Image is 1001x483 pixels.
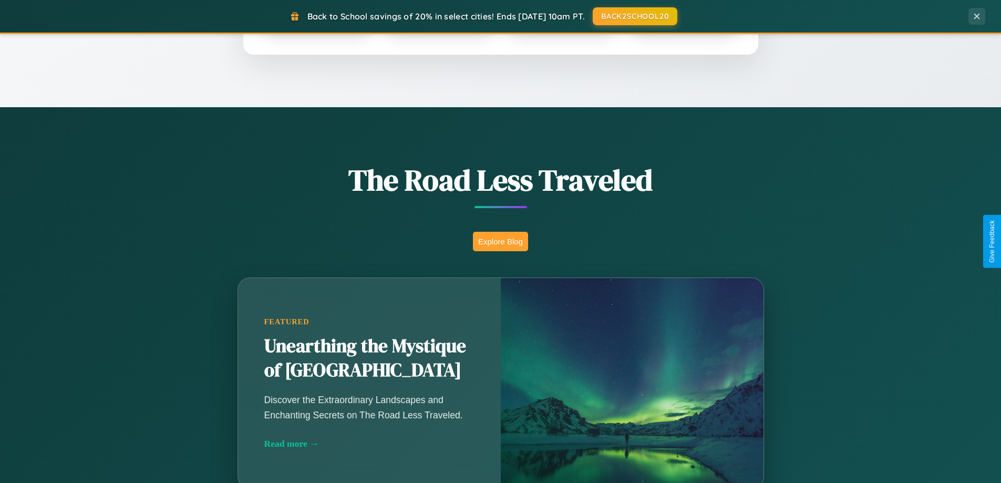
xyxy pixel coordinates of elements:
[264,393,474,422] p: Discover the Extraordinary Landscapes and Enchanting Secrets on The Road Less Traveled.
[264,334,474,383] h2: Unearthing the Mystique of [GEOGRAPHIC_DATA]
[593,7,677,25] button: BACK2SCHOOL20
[307,11,585,22] span: Back to School savings of 20% in select cities! Ends [DATE] 10am PT.
[185,160,816,200] h1: The Road Less Traveled
[264,438,474,449] div: Read more →
[264,317,474,326] div: Featured
[988,220,996,263] div: Give Feedback
[473,232,528,251] button: Explore Blog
